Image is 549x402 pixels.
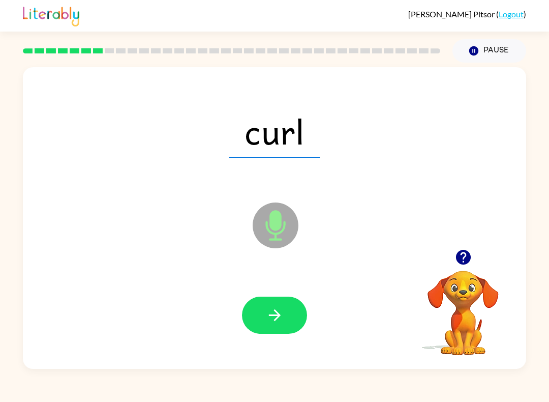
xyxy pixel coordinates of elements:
[408,9,526,19] div: ( )
[452,39,526,63] button: Pause
[408,9,496,19] span: [PERSON_NAME] Pitsor
[412,255,514,357] video: Your browser must support playing .mp4 files to use Literably. Please try using another browser.
[229,105,320,158] span: curl
[23,4,79,26] img: Literably
[499,9,524,19] a: Logout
